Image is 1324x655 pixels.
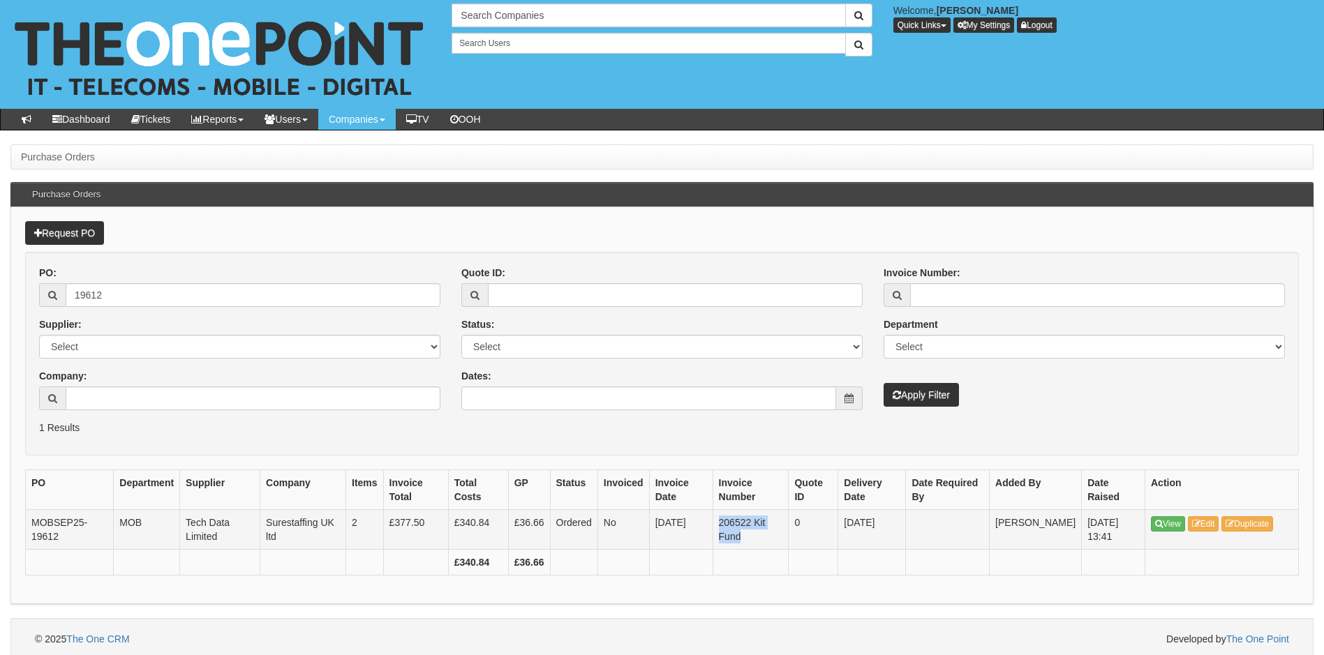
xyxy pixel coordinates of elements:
[39,266,57,280] label: PO:
[25,221,104,245] a: Request PO
[1166,632,1289,646] span: Developed by
[649,510,713,550] td: [DATE]
[884,317,938,331] label: Department
[254,109,318,130] a: Users
[1082,470,1145,510] th: Date Raised
[448,470,508,510] th: Total Costs
[649,470,713,510] th: Invoice Date
[66,633,129,645] a: The One CRM
[508,550,550,575] th: £36.66
[383,510,448,550] td: £377.50
[260,510,346,550] td: Surestaffing UK ltd
[713,510,789,550] td: 206522 Kit Fund
[461,266,505,280] label: Quote ID:
[789,510,838,550] td: 0
[448,510,508,550] td: £340.84
[181,109,254,130] a: Reports
[597,470,649,510] th: Invoiced
[346,470,384,510] th: Items
[180,470,260,510] th: Supplier
[346,510,384,550] td: 2
[114,470,180,510] th: Department
[838,510,906,550] td: [DATE]
[35,633,130,645] span: © 2025
[448,550,508,575] th: £340.84
[893,17,951,33] button: Quick Links
[39,317,82,331] label: Supplier:
[39,421,1285,435] p: 1 Results
[990,470,1082,510] th: Added By
[1188,516,1219,532] a: Edit
[461,369,491,383] label: Dates:
[180,510,260,550] td: Tech Data Limited
[121,109,181,130] a: Tickets
[508,470,550,510] th: GP
[114,510,180,550] td: MOB
[39,369,87,383] label: Company:
[990,510,1082,550] td: [PERSON_NAME]
[396,109,440,130] a: TV
[25,183,107,206] h3: Purchase Orders
[713,470,789,510] th: Invoice Number
[883,3,1324,33] div: Welcome,
[884,383,959,407] button: Apply Filter
[597,510,649,550] td: No
[440,109,491,130] a: OOH
[452,3,845,27] input: Search Companies
[550,510,597,550] td: Ordered
[318,109,396,130] a: Companies
[550,470,597,510] th: Status
[508,510,550,550] td: £36.66
[26,470,114,510] th: PO
[1082,510,1145,550] td: [DATE] 13:41
[937,5,1018,16] b: [PERSON_NAME]
[1145,470,1299,510] th: Action
[953,17,1015,33] a: My Settings
[838,470,906,510] th: Delivery Date
[26,510,114,550] td: MOBSEP25-19612
[42,109,121,130] a: Dashboard
[461,317,494,331] label: Status:
[21,150,95,164] li: Purchase Orders
[789,470,838,510] th: Quote ID
[1017,17,1057,33] a: Logout
[452,33,845,54] input: Search Users
[884,266,960,280] label: Invoice Number:
[1226,633,1289,645] a: The One Point
[906,470,990,510] th: Date Required By
[260,470,346,510] th: Company
[383,470,448,510] th: Invoice Total
[1221,516,1273,532] a: Duplicate
[1151,516,1185,532] a: View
